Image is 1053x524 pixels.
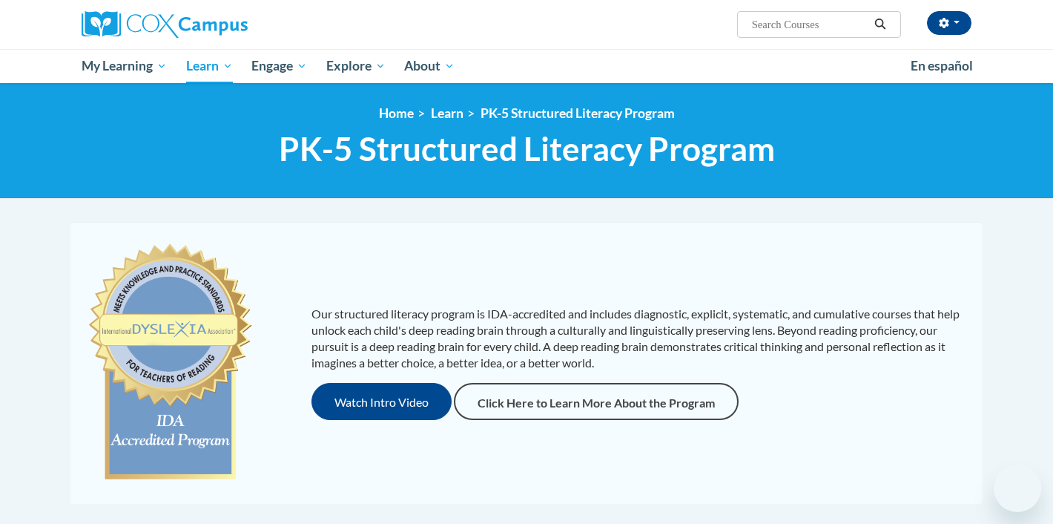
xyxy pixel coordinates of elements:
[404,57,455,75] span: About
[311,306,968,371] p: Our structured literacy program is IDA-accredited and includes diagnostic, explicit, systematic, ...
[317,49,395,83] a: Explore
[311,383,452,420] button: Watch Intro Video
[927,11,971,35] button: Account Settings
[901,50,983,82] a: En español
[869,16,891,33] button: Search
[454,383,739,420] a: Click Here to Learn More About the Program
[395,49,465,83] a: About
[82,11,363,38] a: Cox Campus
[85,237,255,489] img: c477cda6-e343-453b-bfce-d6f9e9818e1c.png
[431,105,463,121] a: Learn
[59,49,994,83] div: Main menu
[994,465,1041,512] iframe: Button to launch messaging window
[72,49,176,83] a: My Learning
[326,57,386,75] span: Explore
[82,11,248,38] img: Cox Campus
[176,49,242,83] a: Learn
[242,49,317,83] a: Engage
[82,57,167,75] span: My Learning
[481,105,675,121] a: PK-5 Structured Literacy Program
[186,57,233,75] span: Learn
[251,57,307,75] span: Engage
[379,105,414,121] a: Home
[279,129,775,168] span: PK-5 Structured Literacy Program
[911,58,973,73] span: En español
[750,16,869,33] input: Search Courses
